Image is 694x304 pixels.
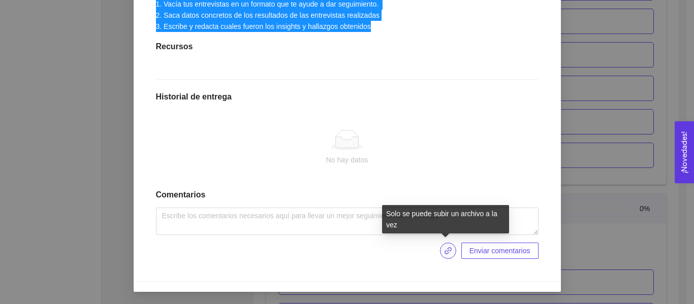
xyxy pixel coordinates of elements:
button: Enviar comentarios [461,243,539,259]
div: Solo se puede subir un archivo a la vez [382,205,509,233]
button: Open Feedback Widget [675,121,694,183]
h1: Recursos [156,42,539,52]
span: link [440,247,456,255]
h1: Comentarios [156,190,539,200]
div: No hay datos [164,154,530,165]
button: link [440,243,456,259]
span: Enviar comentarios [469,245,530,256]
span: link [440,247,456,255]
h1: Historial de entrega [156,92,539,102]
